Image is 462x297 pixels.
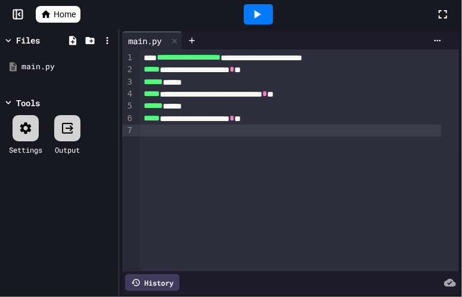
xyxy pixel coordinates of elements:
div: 7 [122,125,134,137]
div: 3 [122,76,134,88]
div: 1 [122,52,134,64]
div: 2 [122,64,134,76]
div: main.py [21,61,114,73]
div: main.py [122,32,182,49]
a: Home [36,6,80,23]
div: Settings [9,144,42,155]
div: History [125,274,179,291]
div: 5 [122,100,134,112]
div: 6 [122,113,134,125]
div: 4 [122,88,134,100]
span: Home [54,8,76,20]
div: Files [16,34,40,47]
div: Tools [16,97,40,109]
div: main.py [122,35,168,47]
div: Output [55,144,80,155]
